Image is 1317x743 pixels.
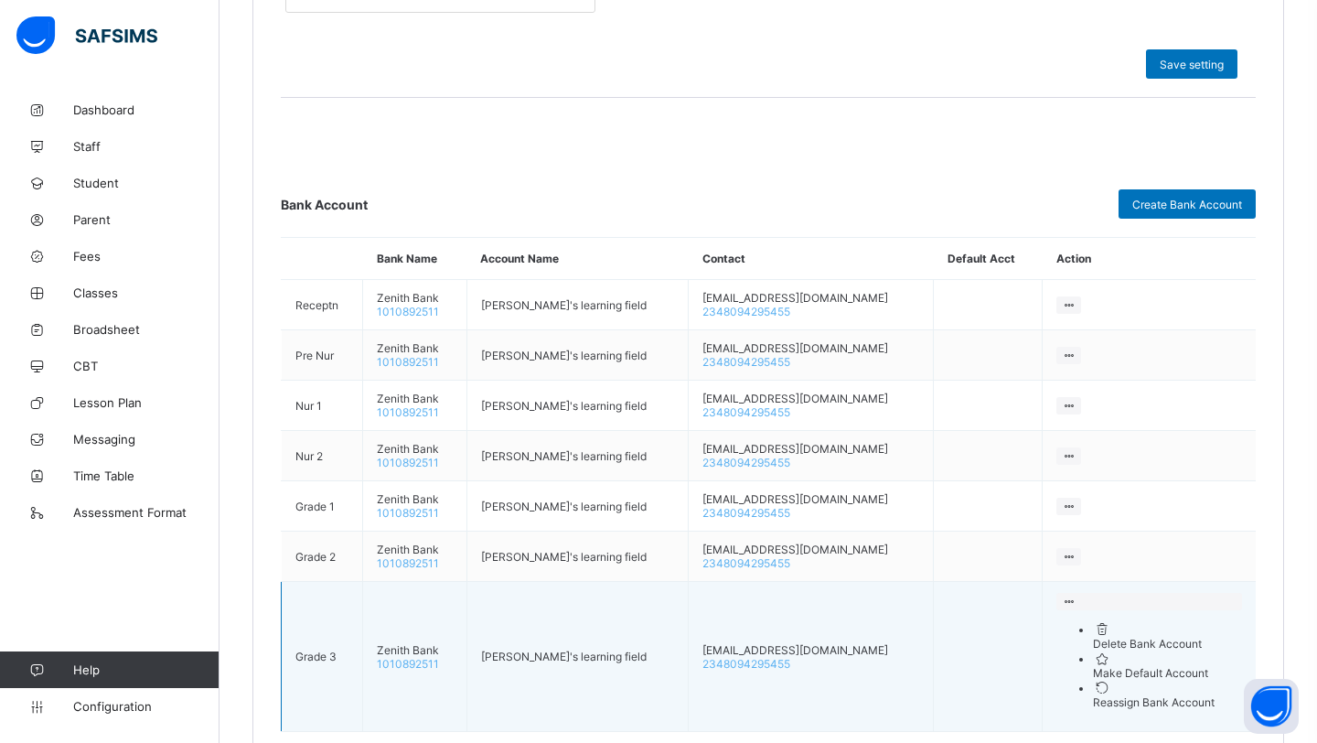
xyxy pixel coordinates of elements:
th: Default Acct [934,238,1043,280]
td: Zenith Bank [363,481,466,532]
td: [EMAIL_ADDRESS][DOMAIN_NAME] [689,532,934,582]
td: [PERSON_NAME]'s learning field [466,481,689,532]
th: Action [1043,238,1256,280]
div: Delete Bank Account [1093,637,1242,651]
span: Dashboard [73,102,219,117]
span: 1010892511 [377,355,439,369]
span: CBT [73,359,219,373]
td: Zenith Bank [363,280,466,330]
div: Reassign Bank Account [1093,695,1242,709]
span: 2348094295455 [702,405,790,419]
span: Save setting [1160,58,1224,71]
td: [PERSON_NAME]'s learning field [466,330,689,381]
td: [PERSON_NAME]'s learning field [466,431,689,481]
span: 2348094295455 [702,456,790,469]
td: Zenith Bank [363,381,466,431]
td: Zenith Bank [363,431,466,481]
span: 2348094295455 [702,556,790,570]
span: 2348094295455 [702,506,790,520]
span: 1010892511 [377,305,439,318]
button: Open asap [1244,679,1299,734]
td: Zenith Bank [363,330,466,381]
td: [PERSON_NAME]'s learning field [466,582,689,732]
td: [PERSON_NAME]'s learning field [466,381,689,431]
td: [EMAIL_ADDRESS][DOMAIN_NAME] [689,330,934,381]
td: Zenith Bank [363,582,466,732]
td: Grade 3 [282,582,363,732]
td: Receptn [282,280,363,330]
span: 2348094295455 [702,305,790,318]
span: 1010892511 [377,405,439,419]
td: [EMAIL_ADDRESS][DOMAIN_NAME] [689,582,934,732]
td: Zenith Bank [363,532,466,582]
span: 1010892511 [377,556,439,570]
span: Time Table [73,468,219,483]
td: [PERSON_NAME]'s learning field [466,280,689,330]
span: Lesson Plan [73,395,219,410]
span: Broadsheet [73,322,219,337]
td: [EMAIL_ADDRESS][DOMAIN_NAME] [689,481,934,532]
span: Staff [73,139,219,154]
div: Make Default Account [1093,666,1242,680]
th: Account Name [466,238,689,280]
td: [EMAIL_ADDRESS][DOMAIN_NAME] [689,431,934,481]
td: [EMAIL_ADDRESS][DOMAIN_NAME] [689,280,934,330]
span: Student [73,176,219,190]
span: 1010892511 [377,506,439,520]
img: safsims [16,16,157,55]
td: Grade 2 [282,532,363,582]
td: Nur 2 [282,431,363,481]
span: Messaging [73,432,219,447]
span: 1010892511 [377,456,439,469]
span: 1010892511 [377,657,439,671]
span: Fees [73,249,219,264]
td: Grade 1 [282,481,363,532]
td: Pre Nur [282,330,363,381]
span: 2348094295455 [702,657,790,671]
span: Assessment Format [73,505,219,520]
span: Configuration [73,699,219,714]
td: [EMAIL_ADDRESS][DOMAIN_NAME] [689,381,934,431]
span: Help [73,662,219,677]
span: Create Bank Account [1132,198,1242,211]
th: Contact [689,238,934,280]
td: [PERSON_NAME]'s learning field [466,532,689,582]
span: Classes [73,285,219,300]
span: Bank Account [281,197,368,212]
th: Bank Name [363,238,466,280]
span: Parent [73,212,219,227]
td: Nur 1 [282,381,363,431]
span: 2348094295455 [702,355,790,369]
